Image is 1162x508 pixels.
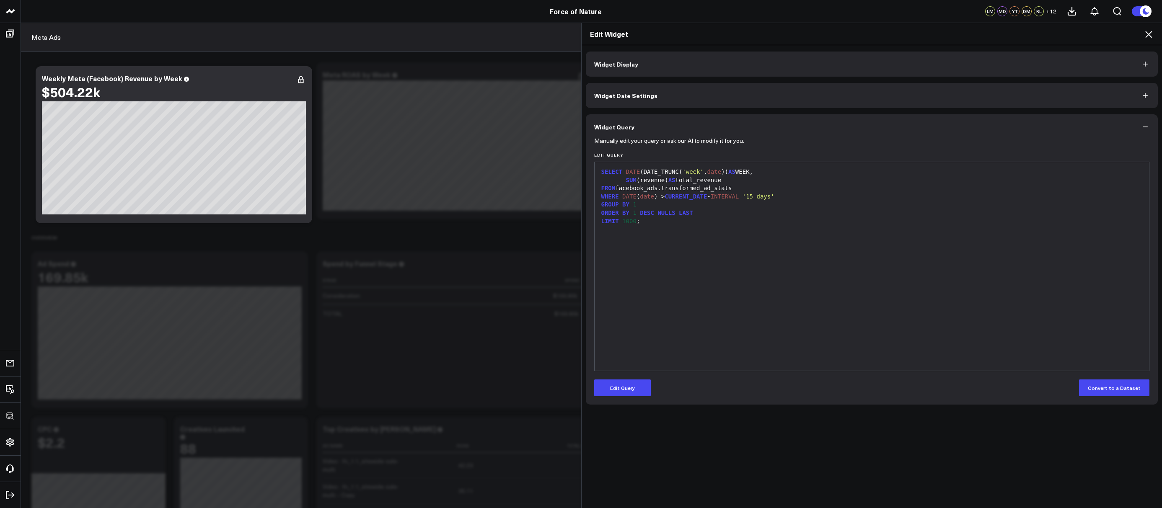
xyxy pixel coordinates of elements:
button: +12 [1046,6,1056,16]
div: facebook_ads.transformed_ad_stats [599,184,1145,193]
div: (DATE_TRUNC( , )) WEEK, [599,168,1145,176]
span: ORDER [601,209,619,216]
span: 1 [633,209,636,216]
span: DESC [640,209,654,216]
span: date [640,193,654,200]
span: Widget Date Settings [594,92,657,99]
button: Widget Display [586,52,1158,77]
span: Widget Display [594,61,638,67]
span: Widget Query [594,124,634,130]
div: ; [599,217,1145,226]
label: Edit Query [594,152,1150,157]
span: BY [622,201,629,208]
span: + 12 [1046,8,1056,14]
div: (revenue) total_revenue [599,176,1145,185]
button: Widget Date Settings [586,83,1158,108]
span: 1000 [622,218,637,224]
div: RL [1034,6,1044,16]
span: BY [622,209,629,216]
span: AS [668,177,675,183]
span: '15 days' [743,193,774,200]
span: DATE [626,168,640,175]
span: DATE [622,193,637,200]
p: Manually edit your query or ask our AI to modify it for you. [594,137,744,144]
a: Force of Nature [550,7,602,16]
span: 1 [633,201,636,208]
span: GROUP [601,201,619,208]
span: LAST [679,209,693,216]
span: SELECT [601,168,623,175]
div: YT [1009,6,1020,16]
span: FROM [601,185,616,191]
div: LM [985,6,995,16]
button: Convert to a Dataset [1079,379,1149,396]
span: CURRENT_DATE [665,193,707,200]
button: Widget Query [586,114,1158,139]
span: SUM [626,177,637,183]
span: WHERE [601,193,619,200]
span: AS [728,168,735,175]
div: DM [1022,6,1032,16]
span: INTERVAL [711,193,739,200]
div: MD [997,6,1007,16]
span: date [707,168,721,175]
span: LIMIT [601,218,619,224]
span: 'week' [682,168,704,175]
span: NULLS [657,209,675,216]
button: Edit Query [594,379,651,396]
h2: Edit Widget [590,29,1154,39]
div: ( ) > - [599,193,1145,201]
